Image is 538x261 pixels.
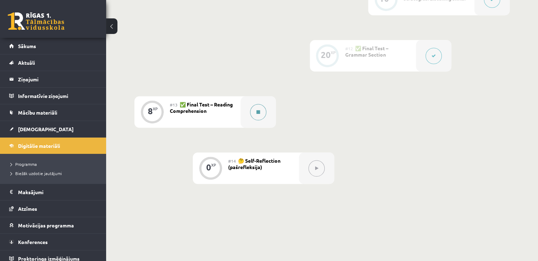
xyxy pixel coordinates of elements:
a: Ziņojumi [9,71,97,87]
div: 20 [321,52,331,58]
span: #13 [170,102,178,108]
a: Maksājumi [9,184,97,200]
span: Aktuāli [18,59,35,66]
a: [DEMOGRAPHIC_DATA] [9,121,97,137]
div: 0 [206,164,211,170]
a: Informatīvie ziņojumi [9,88,97,104]
a: Konferences [9,234,97,250]
a: Digitālie materiāli [9,138,97,154]
span: Sākums [18,43,36,49]
span: Atzīmes [18,205,37,212]
legend: Ziņojumi [18,71,97,87]
a: Motivācijas programma [9,217,97,233]
div: XP [211,163,216,167]
span: 🤔 Self-Reflection (pašrefleksija) [228,157,280,170]
legend: Maksājumi [18,184,97,200]
span: ✅ Final Test – Reading Comprehension [170,101,233,114]
span: Digitālie materiāli [18,143,60,149]
span: ✅ Final Test – Grammar Section [345,45,388,58]
a: Sākums [9,38,97,54]
span: [DEMOGRAPHIC_DATA] [18,126,74,132]
a: Rīgas 1. Tālmācības vidusskola [8,12,64,30]
div: XP [153,107,158,111]
span: Motivācijas programma [18,222,74,228]
a: Mācību materiāli [9,104,97,121]
legend: Informatīvie ziņojumi [18,88,97,104]
span: Programma [11,161,37,167]
div: 8 [148,108,153,114]
span: #14 [228,158,236,164]
div: XP [331,51,336,54]
a: Biežāk uzdotie jautājumi [11,170,99,176]
span: Biežāk uzdotie jautājumi [11,170,62,176]
a: Aktuāli [9,54,97,71]
span: #12 [345,46,353,51]
span: Konferences [18,239,48,245]
a: Programma [11,161,99,167]
a: Atzīmes [9,201,97,217]
span: Mācību materiāli [18,109,57,116]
